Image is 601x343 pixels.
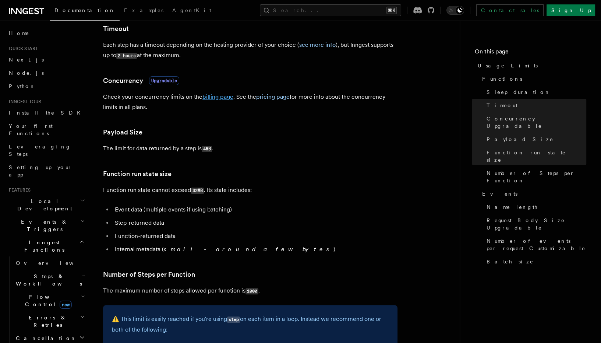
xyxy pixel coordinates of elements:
[6,239,79,253] span: Inngest Functions
[6,161,86,181] a: Setting up your app
[103,76,179,86] a: ConcurrencyUpgradable
[6,27,86,40] a: Home
[103,185,397,196] p: Function run state cannot exceed . Its state includes:
[168,2,216,20] a: AgentKit
[60,301,72,309] span: new
[6,106,86,119] a: Install the SDK
[112,314,389,335] p: ⚠️ This limit is easily reached if you're using on each item in a loop. Instead we recommend one ...
[6,99,41,105] span: Inngest tour
[54,7,115,13] span: Documentation
[487,203,538,211] span: Name length
[484,146,586,167] a: Function run state size
[103,286,397,296] p: The maximum number of steps allowed per function is .
[484,167,586,187] a: Number of Steps per Function
[446,6,464,15] button: Toggle dark mode
[476,4,544,16] a: Contact sales
[103,92,397,112] p: Check your concurrency limits on the . See the for more info about the concurrency limits in all ...
[9,29,29,37] span: Home
[124,7,163,13] span: Examples
[484,85,586,99] a: Sleep duration
[113,231,397,241] li: Function-returned data
[13,290,86,311] button: Flow Controlnew
[6,53,86,66] a: Next.js
[6,187,31,193] span: Features
[164,246,333,253] em: small - around a few bytes
[13,311,86,332] button: Errors & Retries
[487,169,586,184] span: Number of Steps per Function
[202,146,212,152] code: 4MB
[487,136,554,143] span: Payload Size
[482,190,517,197] span: Events
[13,293,81,308] span: Flow Control
[6,140,86,161] a: Leveraging Steps
[113,204,397,215] li: Event data (multiple events if using batching)
[6,119,86,140] a: Your first Functions
[6,80,86,93] a: Python
[6,218,80,233] span: Events & Triggers
[386,7,397,14] kbd: ⌘K
[482,75,522,83] span: Functions
[484,200,586,214] a: Name length
[103,269,195,280] a: Number of Steps per Function
[50,2,120,21] a: Documentation
[6,215,86,236] button: Events & Triggers
[116,53,137,59] code: 2 hours
[475,59,586,72] a: Usage Limits
[484,112,586,133] a: Concurrency Upgradable
[256,93,290,100] a: pricing page
[245,288,258,294] code: 1000
[484,234,586,255] a: Number of events per request Customizable
[487,88,551,96] span: Sleep duration
[9,110,85,116] span: Install the SDK
[120,2,168,20] a: Examples
[6,197,80,212] span: Local Development
[484,99,586,112] a: Timeout
[299,41,336,48] a: see more info
[103,40,397,61] p: Each step has a timeout depending on the hosting provider of your choice ( ), but Inngest support...
[191,188,204,194] code: 32MB
[113,218,397,228] li: Step-returned data
[149,76,179,85] span: Upgradable
[479,187,586,200] a: Events
[103,24,129,34] a: Timeout
[103,143,397,154] p: The limit for data returned by a step is .
[487,258,534,265] span: Batch size
[6,46,38,52] span: Quick start
[484,255,586,268] a: Batch size
[260,4,401,16] button: Search...⌘K
[103,169,172,179] a: Function run state size
[113,244,397,255] li: Internal metadata ( )
[9,123,53,136] span: Your first Functions
[13,314,80,329] span: Errors & Retries
[487,237,586,252] span: Number of events per request Customizable
[6,66,86,80] a: Node.js
[478,62,538,69] span: Usage Limits
[103,127,142,137] a: Payload Size
[9,83,36,89] span: Python
[6,195,86,215] button: Local Development
[16,260,92,266] span: Overview
[227,316,240,323] code: step
[13,270,86,290] button: Steps & Workflows
[172,7,211,13] span: AgentKit
[487,115,586,130] span: Concurrency Upgradable
[9,144,71,157] span: Leveraging Steps
[13,256,86,270] a: Overview
[9,70,44,76] span: Node.js
[6,236,86,256] button: Inngest Functions
[484,214,586,234] a: Request Body Size Upgradable
[484,133,586,146] a: Payload Size
[13,273,82,287] span: Steps & Workflows
[487,217,586,231] span: Request Body Size Upgradable
[479,72,586,85] a: Functions
[487,102,517,109] span: Timeout
[547,4,595,16] a: Sign Up
[9,57,44,63] span: Next.js
[487,149,586,164] span: Function run state size
[9,164,72,178] span: Setting up your app
[475,47,586,59] h4: On this page
[13,335,77,342] span: Cancellation
[202,93,233,100] a: billing page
